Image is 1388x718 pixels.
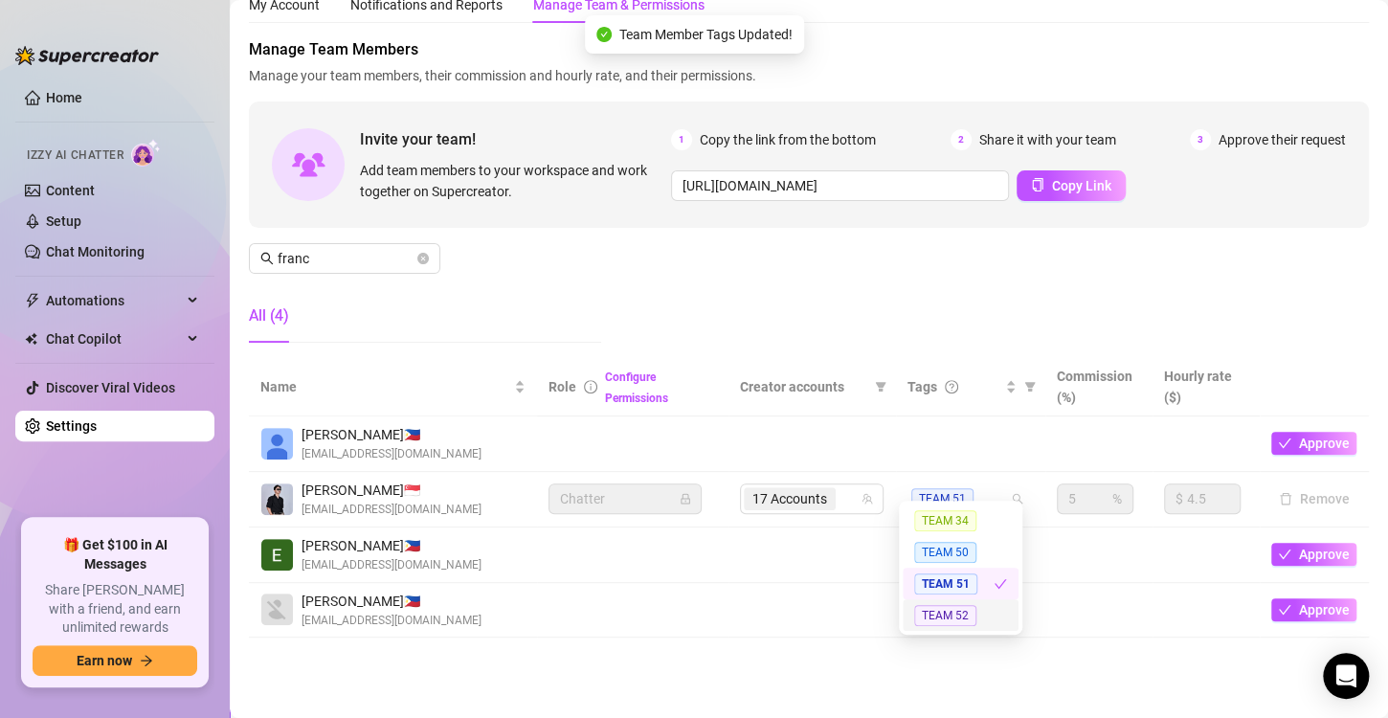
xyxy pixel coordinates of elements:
[46,285,182,316] span: Automations
[914,573,977,595] span: TEAM 51
[302,445,481,463] span: [EMAIL_ADDRESS][DOMAIN_NAME]
[302,424,481,445] span: [PERSON_NAME] 🇵🇭
[46,380,175,395] a: Discover Viral Videos
[1153,358,1260,416] th: Hourly rate ($)
[33,536,197,573] span: 🎁 Get $100 in AI Messages
[360,127,671,151] span: Invite your team!
[914,605,976,626] span: TEAM 52
[1219,129,1346,150] span: Approve their request
[1190,129,1211,150] span: 3
[871,372,890,401] span: filter
[1271,543,1356,566] button: Approve
[302,556,481,574] span: [EMAIL_ADDRESS][DOMAIN_NAME]
[907,376,937,397] span: Tags
[744,487,836,510] span: 17 Accounts
[15,46,159,65] img: logo-BBDzfeDw.svg
[671,129,692,150] span: 1
[261,594,293,625] img: Francis Ortilano
[46,183,95,198] a: Content
[249,65,1369,86] span: Manage your team members, their commission and hourly rate, and their permissions.
[25,293,40,308] span: thunderbolt
[249,304,289,327] div: All (4)
[1024,381,1036,393] span: filter
[46,213,81,229] a: Setup
[25,332,37,346] img: Chat Copilot
[46,90,82,105] a: Home
[1278,603,1291,617] span: check
[1052,178,1111,193] span: Copy Link
[278,248,414,269] input: Search members
[46,244,145,259] a: Chat Monitoring
[752,488,827,509] span: 17 Accounts
[1323,653,1369,699] div: Open Intercom Messenger
[903,505,1019,536] div: TEAM 34
[1020,372,1040,401] span: filter
[261,539,293,571] img: Eric Lorejo
[417,253,429,264] button: close-circle
[1299,436,1350,451] span: Approve
[619,24,793,45] span: Team Member Tags Updated!
[605,370,668,405] a: Configure Permissions
[1017,170,1126,201] button: Copy Link
[875,381,886,393] span: filter
[700,129,876,150] span: Copy the link from the bottom
[261,483,293,515] img: Ryan Francisco
[77,653,132,668] span: Earn now
[27,146,123,165] span: Izzy AI Chatter
[994,577,1007,591] span: check
[1271,432,1356,455] button: Approve
[903,536,1019,568] div: TEAM 50
[260,252,274,265] span: search
[302,501,481,519] span: [EMAIL_ADDRESS][DOMAIN_NAME]
[249,38,1369,61] span: Manage Team Members
[1278,548,1291,561] span: check
[560,484,690,513] span: Chatter
[302,535,481,556] span: [PERSON_NAME] 🇵🇭
[302,480,481,501] span: [PERSON_NAME] 🇸🇬
[46,418,97,434] a: Settings
[596,27,612,42] span: check-circle
[1031,178,1044,191] span: copy
[1271,598,1356,621] button: Approve
[979,129,1116,150] span: Share it with your team
[548,379,576,394] span: Role
[740,376,867,397] span: Creator accounts
[584,380,597,393] span: info-circle
[951,129,972,150] span: 2
[1278,437,1291,450] span: check
[249,358,537,416] th: Name
[945,380,958,393] span: question-circle
[360,160,663,202] span: Add team members to your workspace and work together on Supercreator.
[260,376,510,397] span: Name
[131,139,161,167] img: AI Chatter
[914,510,976,531] span: TEAM 34
[862,493,873,505] span: team
[46,324,182,354] span: Chat Copilot
[1271,487,1357,510] button: Remove
[1299,602,1350,617] span: Approve
[302,612,481,630] span: [EMAIL_ADDRESS][DOMAIN_NAME]
[911,488,974,509] span: TEAM 51
[903,599,1019,631] div: TEAM 52
[680,493,691,505] span: lock
[33,645,197,676] button: Earn nowarrow-right
[261,428,293,460] img: Rey Badoc
[140,654,153,667] span: arrow-right
[33,581,197,638] span: Share [PERSON_NAME] with a friend, and earn unlimited rewards
[1299,547,1350,562] span: Approve
[914,542,976,563] span: TEAM 50
[1045,358,1153,416] th: Commission (%)
[302,591,481,612] span: [PERSON_NAME] 🇵🇭
[903,568,1019,599] div: TEAM 51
